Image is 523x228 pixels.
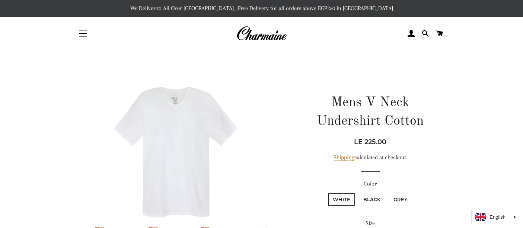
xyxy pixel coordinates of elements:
[236,25,287,42] img: Charmaine Egypt
[304,153,436,162] div: calculated at checkout.
[475,213,515,221] a: English
[304,94,436,131] h1: Mens V Neck Undershirt Cotton
[359,193,385,206] label: Black
[304,179,436,189] label: Color
[328,193,355,206] label: White
[389,193,412,206] label: Grey
[334,154,354,161] a: Shipping
[77,80,288,220] img: Mens V Neck Undershirt Cotton
[304,219,436,228] label: Size
[489,215,506,219] i: English
[354,138,386,146] span: LE 225.00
